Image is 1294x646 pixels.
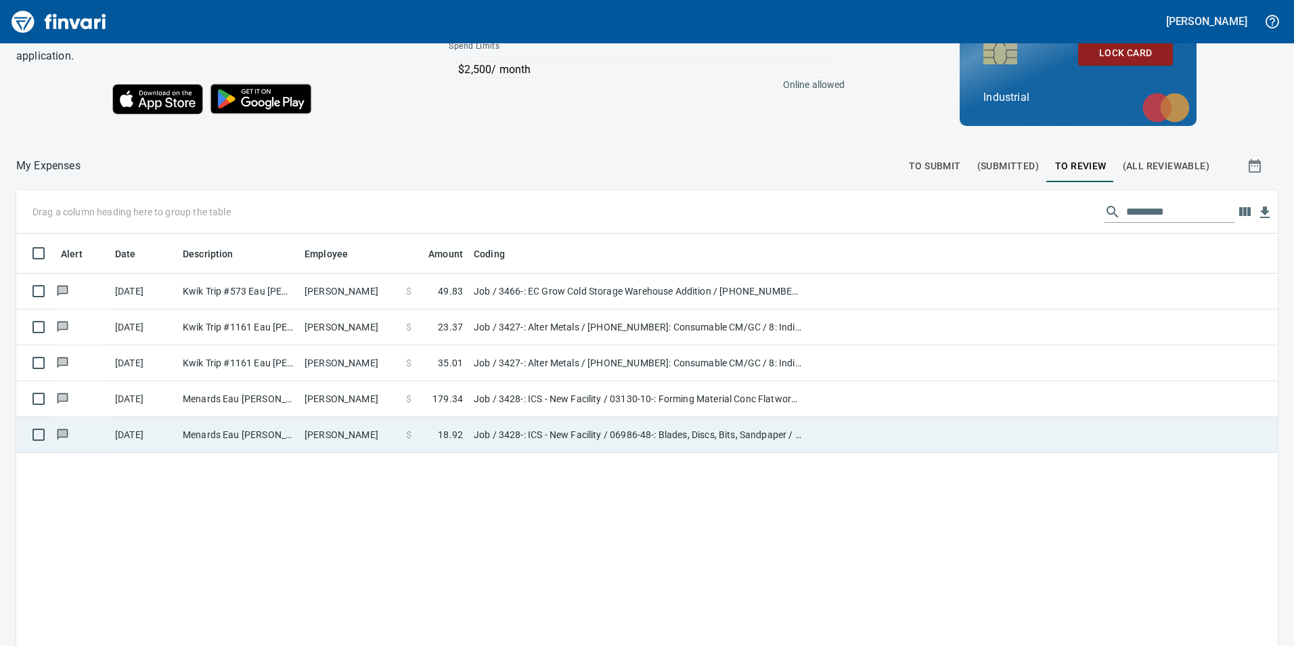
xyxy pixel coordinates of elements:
[16,28,415,66] h6: You can also control your card and submit expenses from our iPhone or Android application.
[183,246,251,262] span: Description
[468,309,807,345] td: Job / 3427-: Alter Metals / [PHONE_NUMBER]: Consumable CM/GC / 8: Indirects
[438,428,463,442] span: 18.92
[55,358,70,367] span: Has messages
[32,205,231,219] p: Drag a column heading here to group the table
[55,286,70,295] span: Has messages
[449,40,671,53] span: Spend Limits
[110,345,177,381] td: [DATE]
[468,381,807,417] td: Job / 3428-: ICS - New Facility / 03130-10-: Forming Material Conc Flatwork / 2: Material
[909,158,961,175] span: To Submit
[1089,45,1162,62] span: Lock Card
[299,381,401,417] td: [PERSON_NAME]
[299,274,401,309] td: [PERSON_NAME]
[115,246,154,262] span: Date
[177,274,299,309] td: Kwik Trip #573 Eau [PERSON_NAME]
[468,345,807,381] td: Job / 3427-: Alter Metals / [PHONE_NUMBER]: Consumable CM/GC / 8: Indirects
[299,417,401,453] td: [PERSON_NAME]
[110,274,177,309] td: [DATE]
[61,246,83,262] span: Alert
[1123,158,1209,175] span: (All Reviewable)
[1163,11,1251,32] button: [PERSON_NAME]
[112,84,203,114] img: Download on the App Store
[55,430,70,439] span: Has messages
[458,62,838,78] p: $2,500 / month
[438,284,463,298] span: 49.83
[983,89,1173,106] p: Industrial
[177,381,299,417] td: Menards Eau [PERSON_NAME] [PERSON_NAME] Eau [PERSON_NAME]
[406,320,411,334] span: $
[411,246,463,262] span: Amount
[977,158,1039,175] span: (Submitted)
[115,246,136,262] span: Date
[438,356,463,370] span: 35.01
[55,394,70,403] span: Has messages
[177,345,299,381] td: Kwik Trip #1161 Eau [PERSON_NAME]
[177,417,299,453] td: Menards Eau [PERSON_NAME] [PERSON_NAME] Eau [PERSON_NAME]
[406,356,411,370] span: $
[1234,202,1255,222] button: Choose columns to display
[406,284,411,298] span: $
[299,345,401,381] td: [PERSON_NAME]
[203,77,319,121] img: Get it on Google Play
[177,309,299,345] td: Kwik Trip #1161 Eau [PERSON_NAME]
[299,309,401,345] td: [PERSON_NAME]
[305,246,348,262] span: Employee
[468,417,807,453] td: Job / 3428-: ICS - New Facility / 06986-48-: Blades, Discs, Bits, Sandpaper / 2: Material
[8,5,110,38] img: Finvari
[1055,158,1107,175] span: To Review
[1255,202,1275,223] button: Download Table
[1136,86,1197,129] img: mastercard.svg
[406,392,411,406] span: $
[61,246,100,262] span: Alert
[55,322,70,331] span: Has messages
[110,381,177,417] td: [DATE]
[406,428,411,442] span: $
[438,78,845,91] p: Online allowed
[110,417,177,453] td: [DATE]
[110,309,177,345] td: [DATE]
[1234,150,1278,182] button: Show transactions within a particular date range
[16,158,81,174] nav: breadcrumb
[474,246,522,262] span: Coding
[474,246,505,262] span: Coding
[438,320,463,334] span: 23.37
[1166,14,1247,28] h5: [PERSON_NAME]
[16,158,81,174] p: My Expenses
[428,246,463,262] span: Amount
[468,274,807,309] td: Job / 3466-: EC Grow Cold Storage Warehouse Addition / [PHONE_NUMBER]: Fuel for General Condition...
[1078,41,1173,66] button: Lock Card
[432,392,463,406] span: 179.34
[183,246,233,262] span: Description
[305,246,365,262] span: Employee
